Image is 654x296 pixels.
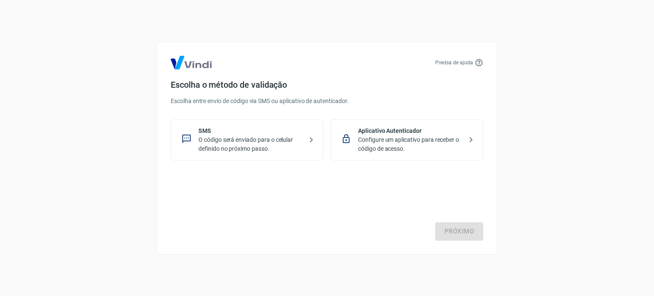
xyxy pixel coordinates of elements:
p: SMS [198,126,303,135]
div: Aplicativo AutenticadorConfigure um aplicativo para receber o código de acesso. [330,119,483,161]
p: Precisa de ajuda [435,59,473,66]
h4: Escolha o método de validação [171,80,483,90]
p: O código será enviado para o celular definido no próximo passo. [198,135,303,153]
img: Logo Vind [171,56,212,69]
p: Aplicativo Autenticador [358,126,462,135]
p: Escolha entre envio de código via SMS ou aplicativo de autenticador. [171,97,483,106]
p: Configure um aplicativo para receber o código de acesso. [358,135,462,153]
div: SMSO código será enviado para o celular definido no próximo passo. [171,119,324,161]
